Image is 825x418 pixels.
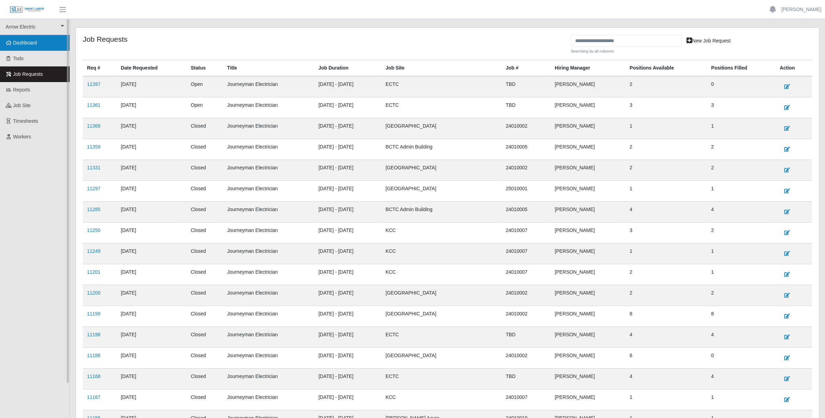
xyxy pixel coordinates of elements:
td: [DATE] - [DATE] [314,243,381,264]
td: 4 [707,368,776,389]
a: 11168 [87,373,101,379]
td: 24010002 [502,347,551,368]
th: Req # [83,60,117,76]
td: [PERSON_NAME] [550,368,625,389]
td: 1 [626,389,707,410]
td: TBD [502,368,551,389]
td: Journeyman Electrician [223,347,314,368]
td: KCC [381,243,501,264]
td: 1 [626,243,707,264]
td: [DATE] - [DATE] [314,97,381,118]
td: 24010002 [502,160,551,180]
td: Closed [187,389,223,410]
td: Journeyman Electrician [223,118,314,139]
td: [DATE] [117,285,187,306]
td: 24010007 [502,264,551,285]
td: Journeyman Electrician [223,97,314,118]
th: Job # [502,60,551,76]
td: Journeyman Electrician [223,389,314,410]
td: [PERSON_NAME] [550,118,625,139]
td: [DATE] [117,97,187,118]
th: Title [223,60,314,76]
span: job site [13,103,31,108]
td: TBD [502,76,551,97]
td: Journeyman Electrician [223,222,314,243]
td: ECTC [381,97,501,118]
td: Closed [187,160,223,180]
td: [DATE] - [DATE] [314,139,381,160]
td: [DATE] [117,243,187,264]
td: [DATE] [117,264,187,285]
td: 1 [626,118,707,139]
td: 24010002 [502,118,551,139]
th: Hiring Manager [550,60,625,76]
td: Journeyman Electrician [223,243,314,264]
td: [GEOGRAPHIC_DATA] [381,306,501,327]
th: Action [776,60,812,76]
td: [DATE] - [DATE] [314,264,381,285]
td: 1 [707,243,776,264]
td: [DATE] - [DATE] [314,327,381,347]
td: [DATE] - [DATE] [314,285,381,306]
td: 2 [626,139,707,160]
td: [DATE] [117,180,187,201]
td: [PERSON_NAME] [550,201,625,222]
td: Journeyman Electrician [223,285,314,306]
td: 1 [707,180,776,201]
td: Journeyman Electrician [223,180,314,201]
td: [DATE] [117,347,187,368]
td: ECTC [381,327,501,347]
td: Closed [187,327,223,347]
td: [DATE] - [DATE] [314,160,381,180]
td: 6 [626,347,707,368]
td: Closed [187,118,223,139]
td: 0 [707,347,776,368]
td: [DATE] - [DATE] [314,118,381,139]
td: [DATE] - [DATE] [314,347,381,368]
span: Job Requests [13,71,43,77]
td: Closed [187,347,223,368]
td: Journeyman Electrician [223,201,314,222]
td: 3 [626,97,707,118]
td: 1 [626,180,707,201]
a: 11200 [87,290,101,296]
td: [PERSON_NAME] [550,180,625,201]
td: 4 [626,327,707,347]
td: Closed [187,180,223,201]
td: 25010001 [502,180,551,201]
td: Closed [187,139,223,160]
th: Job Duration [314,60,381,76]
th: Positions Filled [707,60,776,76]
td: 2 [626,264,707,285]
td: 1 [707,118,776,139]
td: [DATE] [117,139,187,160]
a: 11250 [87,227,101,233]
h4: Job Requests [83,35,565,43]
td: 2 [707,139,776,160]
th: Date Requested [117,60,187,76]
td: 24010002 [502,306,551,327]
td: Closed [187,264,223,285]
span: Reports [13,87,30,93]
td: 24010007 [502,243,551,264]
td: TBD [502,97,551,118]
td: 2 [626,285,707,306]
td: [PERSON_NAME] [550,222,625,243]
td: BCTC Admin Building [381,139,501,160]
td: [DATE] [117,160,187,180]
td: Closed [187,306,223,327]
td: Journeyman Electrician [223,368,314,389]
td: 24010002 [502,285,551,306]
td: 3 [626,222,707,243]
th: Positions Available [626,60,707,76]
td: [DATE] [117,306,187,327]
td: [GEOGRAPHIC_DATA] [381,285,501,306]
td: [PERSON_NAME] [550,243,625,264]
td: [DATE] - [DATE] [314,201,381,222]
td: 2 [707,160,776,180]
td: Journeyman Electrician [223,76,314,97]
span: Todo [13,56,24,61]
td: 1 [707,389,776,410]
a: 11188 [87,353,101,358]
td: [PERSON_NAME] [550,327,625,347]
